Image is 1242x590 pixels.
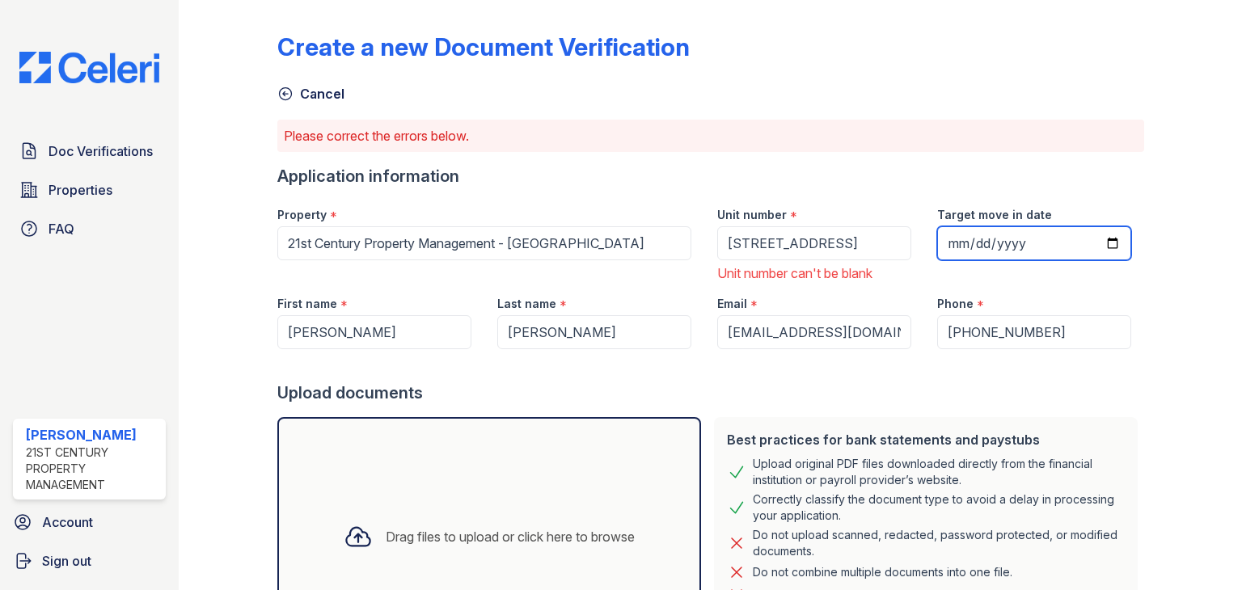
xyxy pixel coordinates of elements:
[937,207,1052,223] label: Target move in date
[42,551,91,571] span: Sign out
[717,296,747,312] label: Email
[277,381,1144,404] div: Upload documents
[49,141,153,161] span: Doc Verifications
[753,527,1125,559] div: Do not upload scanned, redacted, password protected, or modified documents.
[42,512,93,532] span: Account
[277,296,337,312] label: First name
[727,430,1125,449] div: Best practices for bank statements and paystubs
[753,456,1125,488] div: Upload original PDF files downloaded directly from the financial institution or payroll provider’...
[13,213,166,245] a: FAQ
[717,207,787,223] label: Unit number
[717,263,911,283] div: Unit number can't be blank
[13,135,166,167] a: Doc Verifications
[386,527,635,546] div: Drag files to upload or click here to browse
[49,180,112,200] span: Properties
[497,296,556,312] label: Last name
[6,506,172,538] a: Account
[26,445,159,493] div: 21st Century Property Management
[937,296,974,312] label: Phone
[13,174,166,206] a: Properties
[26,425,159,445] div: [PERSON_NAME]
[284,126,1138,145] p: Please correct the errors below.
[277,84,344,103] a: Cancel
[6,52,172,83] img: CE_Logo_Blue-a8612792a0a2168367f1c8372b55b34899dd931a85d93a1a3d3e32e68fde9ad4.png
[753,563,1012,582] div: Do not combine multiple documents into one file.
[49,219,74,238] span: FAQ
[277,165,1144,188] div: Application information
[6,545,172,577] a: Sign out
[277,32,690,61] div: Create a new Document Verification
[753,491,1125,524] div: Correctly classify the document type to avoid a delay in processing your application.
[277,207,327,223] label: Property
